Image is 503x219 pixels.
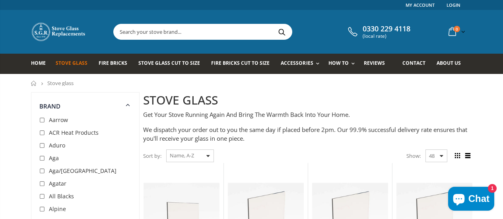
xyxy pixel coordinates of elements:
a: Home [31,54,52,74]
button: Search [273,24,291,39]
span: Reviews [364,60,385,66]
span: (local rate) [363,33,410,39]
a: Reviews [364,54,391,74]
input: Search your stove brand... [114,24,381,39]
a: Home [31,81,37,86]
a: Fire Bricks [99,54,133,74]
span: Brand [39,102,61,110]
span: Home [31,60,46,66]
span: ACR Heat Products [49,129,99,136]
span: Sort by: [143,149,161,163]
span: Fire Bricks [99,60,127,66]
span: How To [328,60,349,66]
img: Stove Glass Replacement [31,22,87,42]
span: Accessories [281,60,313,66]
span: Stove glass [47,79,74,87]
a: Stove Glass [56,54,93,74]
inbox-online-store-chat: Shopify online store chat [446,187,497,213]
a: Fire Bricks Cut To Size [211,54,276,74]
span: Agatar [49,180,66,187]
span: 0 [454,26,460,32]
span: 0330 229 4118 [363,25,410,33]
span: Contact [402,60,425,66]
span: Aduro [49,141,65,149]
span: Aga/[GEOGRAPHIC_DATA] [49,167,117,174]
p: Get Your Stove Running Again And Bring The Warmth Back Into Your Home. [143,110,472,119]
span: List view [464,151,472,160]
span: Aarrow [49,116,68,124]
span: Fire Bricks Cut To Size [211,60,270,66]
a: Accessories [281,54,323,74]
span: All Blacks [49,192,74,200]
span: Stove Glass Cut To Size [138,60,200,66]
span: Alpine [49,205,66,213]
p: We dispatch your order out to you the same day if placed before 2pm. Our 99.9% successful deliver... [143,125,472,143]
a: Stove Glass Cut To Size [138,54,206,74]
span: Aga [49,154,59,162]
h2: STOVE GLASS [143,92,472,109]
a: Contact [402,54,431,74]
span: Show: [406,149,421,162]
span: About us [437,60,461,66]
span: Stove Glass [56,60,87,66]
a: How To [328,54,359,74]
span: Grid view [453,151,462,160]
a: About us [437,54,467,74]
a: 0 [445,24,467,39]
